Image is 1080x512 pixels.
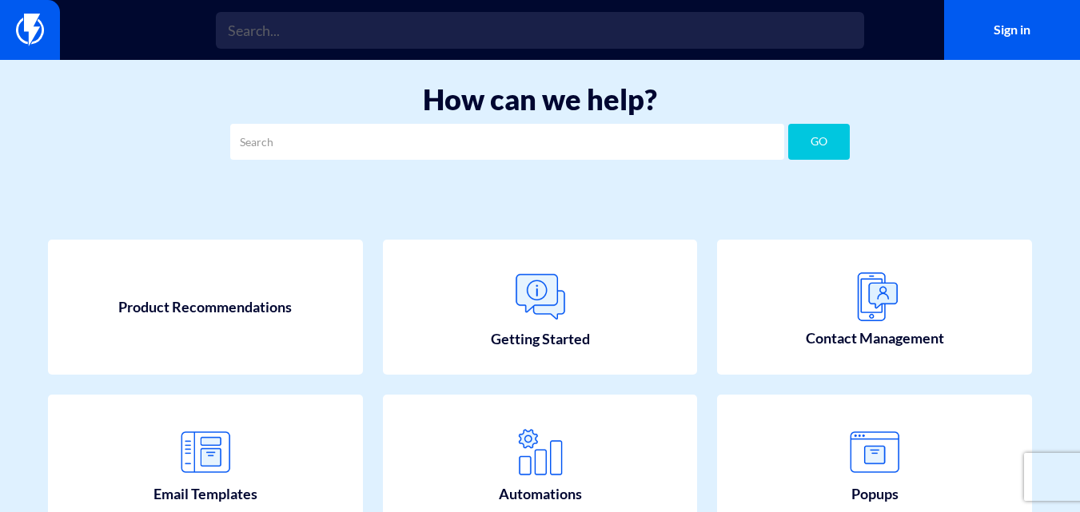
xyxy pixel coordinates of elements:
span: Contact Management [806,328,944,349]
span: Email Templates [153,484,257,505]
button: GO [788,124,850,160]
input: Search [230,124,784,160]
a: Getting Started [383,240,698,375]
h1: How can we help? [24,84,1056,116]
span: Getting Started [491,329,590,350]
a: Product Recommendations [48,240,363,375]
span: Popups [851,484,899,505]
a: Contact Management [717,240,1032,375]
input: Search... [216,12,864,49]
span: Product Recommendations [118,297,292,318]
span: Automations [499,484,582,505]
